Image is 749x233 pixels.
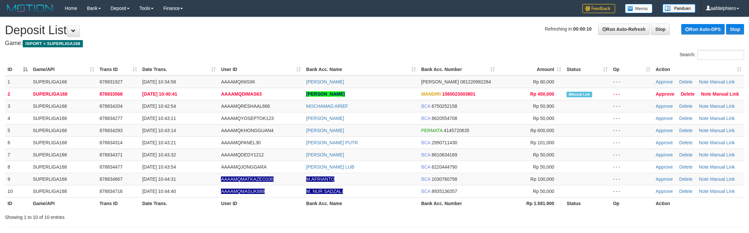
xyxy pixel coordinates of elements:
span: BCA [421,189,430,194]
span: [DATE] 10:44:31 [142,176,176,182]
a: M.AFRIANTO [306,176,334,182]
th: Bank Acc. Number [419,197,497,209]
a: [PERSON_NAME] PUTR [306,140,358,145]
span: Copy 081220982284 to clipboard [460,79,491,84]
span: [DATE] 10:43:14 [142,128,176,133]
td: - - - [610,100,653,112]
a: Approve [656,176,673,182]
a: Delete [679,152,692,157]
a: Delete [679,140,692,145]
a: Manual Link [710,176,735,182]
a: Note [699,79,709,84]
span: AAAAMQKHONGGUAN4 [221,128,273,133]
th: Bank Acc. Number: activate to sort column ascending [419,63,497,76]
span: 878833568 [100,91,123,97]
td: 2 [5,88,30,100]
td: SUPERLIGA168 [30,161,97,173]
td: - - - [610,112,653,124]
td: SUPERLIGA168 [30,185,97,197]
span: BCA [421,116,430,121]
span: Rp 600,000 [530,128,554,133]
a: [PERSON_NAME] [306,152,344,157]
a: Approve [656,104,673,109]
span: 878834277 [100,116,123,121]
span: MANDIRI [421,91,441,97]
span: AAAAMQINISIIK [221,79,255,84]
a: Approve [656,91,674,97]
span: Rp 100,000 [530,176,554,182]
a: Delete [679,128,692,133]
span: Copy 1030760758 to clipboard [432,176,457,182]
td: 9 [5,173,30,185]
span: AAAAMQPANEL30 [221,140,260,145]
span: AAAAMQYOSEPTOK123 [221,116,274,121]
th: ID [5,197,30,209]
span: BCA [421,104,430,109]
a: Note [699,152,709,157]
th: Date Trans. [140,197,219,209]
h4: Game: [5,40,744,47]
th: Bank Acc. Name [303,197,419,209]
td: SUPERLIGA168 [30,112,97,124]
span: 878831927 [100,79,123,84]
a: Note [699,189,709,194]
span: Rp 450,000 [530,91,554,97]
td: 5 [5,124,30,136]
td: SUPERLIGA168 [30,100,97,112]
td: 10 [5,185,30,197]
td: SUPERLIGA168 [30,136,97,149]
span: [PERSON_NAME] [421,79,459,84]
span: Rp 50,000 [533,164,554,170]
span: [DATE] 10:44:40 [142,189,176,194]
td: 6 [5,136,30,149]
th: Bank Acc. Name: activate to sort column ascending [303,63,419,76]
span: Rp 50,000 [533,116,554,121]
span: [DATE] 10:43:54 [142,164,176,170]
th: Game/API [30,197,97,209]
img: panduan.png [663,4,695,13]
a: Stop [651,24,670,35]
span: Rp 80,000 [533,79,554,84]
span: Copy 4145720635 to clipboard [444,128,470,133]
a: Manual Link [713,91,739,97]
td: 8 [5,161,30,173]
a: Note [701,91,711,97]
span: Copy 8610634169 to clipboard [432,152,457,157]
a: [PERSON_NAME] [306,79,344,84]
a: Delete [679,104,692,109]
td: - - - [610,136,653,149]
span: [DATE] 10:43:11 [142,116,176,121]
a: Manual Link [710,189,735,194]
h1: Deposit List [5,24,744,37]
a: Manual Link [710,116,735,121]
th: Status: activate to sort column ascending [564,63,610,76]
span: Manually Linked [567,92,592,97]
td: - - - [610,149,653,161]
span: BCA [421,176,430,182]
a: M. NUR SADZALI [306,189,343,194]
span: Refreshing in: [545,26,592,32]
span: Rp 50,000 [533,152,554,157]
a: Note [699,104,709,109]
span: Rp 50,900 [533,104,554,109]
a: [PERSON_NAME] [306,128,344,133]
label: Search: [680,50,744,60]
img: Button%20Memo.svg [625,4,653,13]
span: 878834204 [100,104,123,109]
span: AAAAMQDIMAS63 [221,91,262,97]
span: Copy 8935136357 to clipboard [432,189,457,194]
span: [DATE] 10:43:21 [142,140,176,145]
span: 878834716 [100,189,123,194]
td: SUPERLIGA168 [30,76,97,88]
span: Copy 2990711430 to clipboard [432,140,457,145]
a: Manual Link [710,79,735,84]
a: [PERSON_NAME] [306,91,345,97]
span: 878834371 [100,152,123,157]
span: Copy 6750252158 to clipboard [432,104,457,109]
a: Delete [679,79,692,84]
a: Run Auto-DPS [681,24,725,35]
a: Manual Link [710,104,735,109]
a: Approve [656,189,673,194]
span: Nama rekening ada tanda titik/strip, harap diedit [221,176,273,182]
span: AAAAMQJONGGARA [221,164,266,170]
